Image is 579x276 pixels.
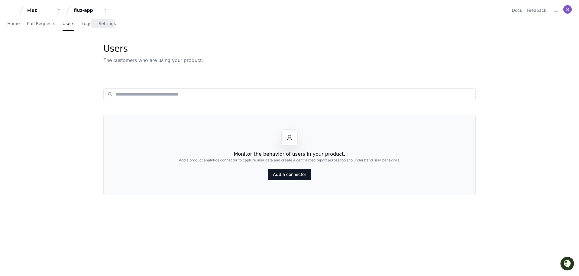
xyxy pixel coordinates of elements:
[21,51,76,56] div: We're available if you need us!
[103,47,110,54] button: Start new chat
[99,22,116,25] span: Settings
[103,43,203,54] div: Users
[234,151,345,158] h1: Monitor the behavior of users in your product.
[6,6,18,18] img: PlayerZero
[560,256,576,272] iframe: Open customer support
[27,17,55,31] a: Pull Requests
[103,57,203,64] div: The customers who are using your product.
[21,45,99,51] div: Start new chat
[82,22,91,25] span: Logs
[6,45,17,56] img: 1756235613930-3d25f9e4-fa56-45dd-b3ad-e072dfbd1548
[25,5,63,16] button: Fluz
[7,17,20,31] a: Home
[60,63,73,68] span: Pylon
[268,169,311,180] a: Add a connector
[71,5,110,16] button: fluz-app
[27,7,53,13] div: Fluz
[63,17,74,31] a: Users
[99,17,116,31] a: Settings
[7,22,20,25] span: Home
[512,7,522,13] a: Docs
[43,63,73,68] a: Powered byPylon
[107,91,113,97] mat-icon: search
[74,7,100,13] div: fluz-app
[6,24,110,34] div: Welcome
[63,22,74,25] span: Users
[563,5,572,14] img: ACg8ocKvQgZu8Wrnbtt0lIFGEMA3nGIU-Qy5bC5iT7sY9hEUjy17ag=s96-c
[179,158,400,163] h2: Add a product analytics connector to capture user data and create a centralized report across too...
[27,22,55,25] span: Pull Requests
[82,17,91,31] a: Logs
[527,7,546,13] button: Feedback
